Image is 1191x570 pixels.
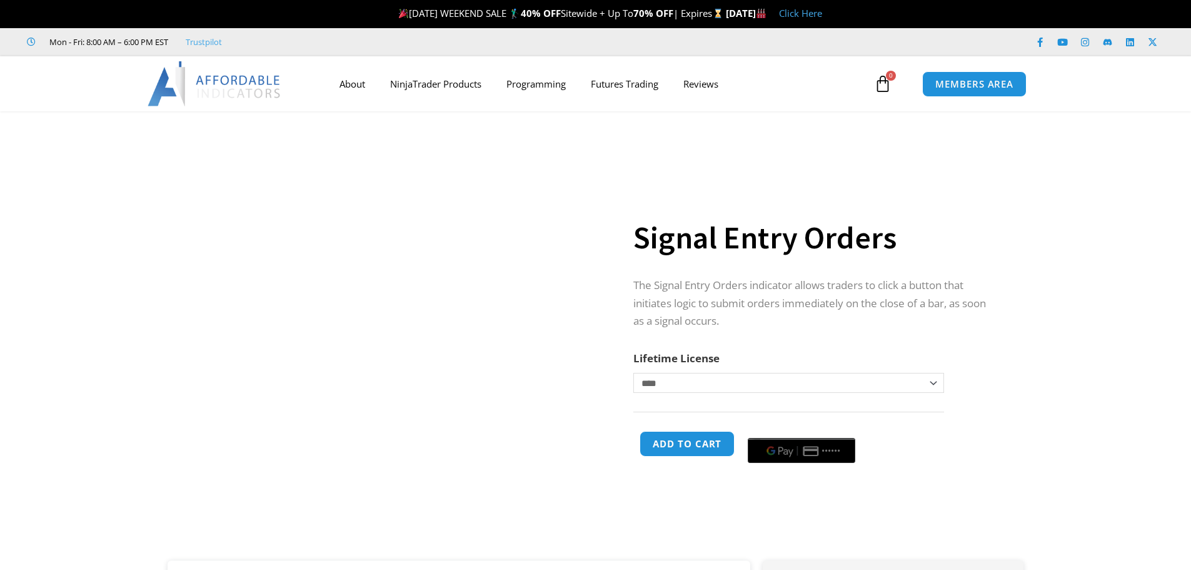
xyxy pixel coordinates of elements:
[779,7,822,19] a: Click Here
[186,34,222,49] a: Trustpilot
[327,69,378,98] a: About
[399,9,408,18] img: 🎉
[822,447,841,455] text: ••••••
[633,7,673,19] strong: 70% OFF
[922,71,1027,97] a: MEMBERS AREA
[855,66,910,102] a: 0
[521,7,561,19] strong: 40% OFF
[633,351,720,365] label: Lifetime License
[671,69,731,98] a: Reviews
[396,7,725,19] span: [DATE] WEEKEND SALE 🏌️‍♂️ Sitewide + Up To | Expires
[378,69,494,98] a: NinjaTrader Products
[748,438,855,463] button: Buy with GPay
[148,61,282,106] img: LogoAI | Affordable Indicators – NinjaTrader
[713,9,723,18] img: ⌛
[726,7,766,19] strong: [DATE]
[578,69,671,98] a: Futures Trading
[46,34,168,49] span: Mon - Fri: 8:00 AM – 6:00 PM EST
[327,69,871,98] nav: Menu
[633,277,998,331] p: The Signal Entry Orders indicator allows traders to click a button that initiates logic to submit...
[935,79,1013,89] span: MEMBERS AREA
[756,9,766,18] img: 🏭
[494,69,578,98] a: Programming
[886,71,896,81] span: 0
[633,216,998,260] h1: Signal Entry Orders
[640,431,735,457] button: Add to cart
[745,429,858,430] iframe: Secure payment input frame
